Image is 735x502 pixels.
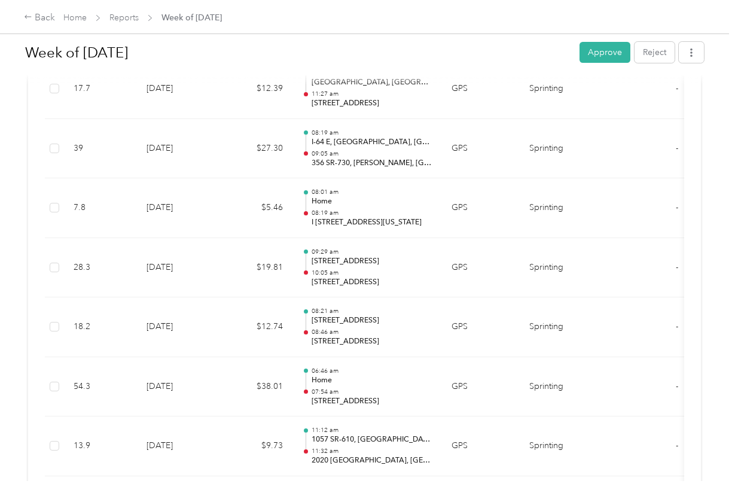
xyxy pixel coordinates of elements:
[161,11,222,24] span: Week of [DATE]
[63,13,87,23] a: Home
[137,357,221,417] td: [DATE]
[137,59,221,119] td: [DATE]
[312,367,432,375] p: 06:46 am
[312,248,432,256] p: 09:29 am
[312,196,432,207] p: Home
[520,238,609,298] td: Sprinting
[221,178,292,238] td: $5.46
[635,42,675,63] button: Reject
[312,375,432,386] p: Home
[64,297,137,357] td: 18.2
[312,269,432,277] p: 10:05 am
[64,178,137,238] td: 7.8
[312,447,432,455] p: 11:32 am
[442,416,520,476] td: GPS
[221,416,292,476] td: $9.73
[137,119,221,179] td: [DATE]
[221,59,292,119] td: $12.39
[312,426,432,434] p: 11:12 am
[668,435,735,502] iframe: Everlance-gr Chat Button Frame
[580,42,630,63] button: Approve
[137,178,221,238] td: [DATE]
[312,388,432,396] p: 07:54 am
[64,238,137,298] td: 28.3
[520,178,609,238] td: Sprinting
[520,416,609,476] td: Sprinting
[137,416,221,476] td: [DATE]
[312,315,432,326] p: [STREET_ADDRESS]
[312,396,432,407] p: [STREET_ADDRESS]
[442,178,520,238] td: GPS
[442,59,520,119] td: GPS
[312,137,432,148] p: I-64 E, [GEOGRAPHIC_DATA], [GEOGRAPHIC_DATA]
[221,297,292,357] td: $12.74
[312,434,432,445] p: 1057 SR-610, [GEOGRAPHIC_DATA], [GEOGRAPHIC_DATA]
[676,381,678,391] span: -
[64,59,137,119] td: 17.7
[109,13,139,23] a: Reports
[312,217,432,228] p: I [STREET_ADDRESS][US_STATE]
[312,209,432,217] p: 08:19 am
[221,119,292,179] td: $27.30
[312,90,432,98] p: 11:27 am
[520,59,609,119] td: Sprinting
[676,321,678,331] span: -
[312,307,432,315] p: 08:21 am
[64,119,137,179] td: 39
[520,297,609,357] td: Sprinting
[520,357,609,417] td: Sprinting
[312,455,432,466] p: 2020 [GEOGRAPHIC_DATA], [GEOGRAPHIC_DATA], [GEOGRAPHIC_DATA]
[312,328,432,336] p: 08:46 am
[221,357,292,417] td: $38.01
[312,158,432,169] p: 356 SR-730, [PERSON_NAME], [GEOGRAPHIC_DATA]
[442,297,520,357] td: GPS
[676,262,678,272] span: -
[137,238,221,298] td: [DATE]
[442,238,520,298] td: GPS
[312,277,432,288] p: [STREET_ADDRESS]
[137,297,221,357] td: [DATE]
[676,83,678,93] span: -
[312,188,432,196] p: 08:01 am
[312,336,432,347] p: [STREET_ADDRESS]
[64,416,137,476] td: 13.9
[312,98,432,109] p: [STREET_ADDRESS]
[676,202,678,212] span: -
[312,256,432,267] p: [STREET_ADDRESS]
[24,11,55,25] div: Back
[442,119,520,179] td: GPS
[312,150,432,158] p: 09:05 am
[64,357,137,417] td: 54.3
[221,238,292,298] td: $19.81
[25,38,571,67] h1: Week of August 25 2025
[520,119,609,179] td: Sprinting
[442,357,520,417] td: GPS
[676,143,678,153] span: -
[312,129,432,137] p: 08:19 am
